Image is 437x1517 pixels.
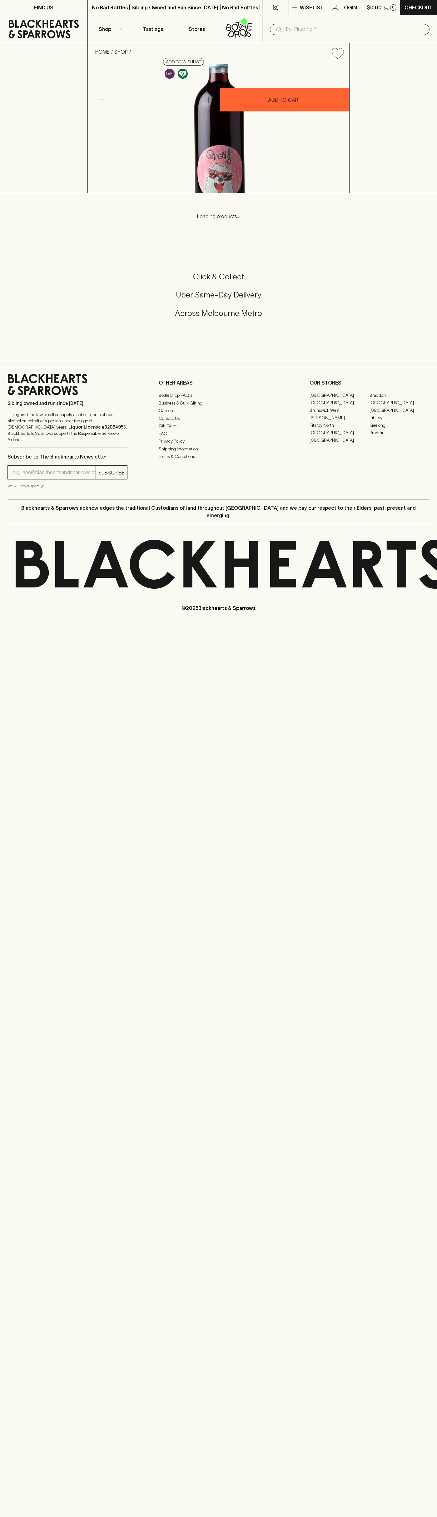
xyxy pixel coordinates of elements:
[159,422,279,430] a: Gift Cards
[95,49,110,55] a: HOME
[159,453,279,460] a: Terms & Conditions
[96,466,127,479] button: SUBSCRIBE
[285,24,425,34] input: Try "Pinot noir"
[159,399,279,407] a: Business & Bulk Gifting
[367,4,382,11] p: $0.00
[7,247,430,351] div: Call to action block
[370,414,430,421] a: Fitzroy
[99,25,111,33] p: Shop
[310,399,370,406] a: [GEOGRAPHIC_DATA]
[370,391,430,399] a: Braddon
[392,6,395,9] p: 0
[7,411,127,443] p: It is against the law to sell or supply alcohol to, or to obtain alcohol on behalf of a person un...
[310,436,370,444] a: [GEOGRAPHIC_DATA]
[159,379,279,386] p: OTHER AREAS
[310,414,370,421] a: [PERSON_NAME]
[159,392,279,399] a: Bottle Drop FAQ's
[220,88,349,111] button: ADD TO CART
[370,429,430,436] a: Prahran
[189,25,205,33] p: Stores
[310,421,370,429] a: Fitzroy North
[143,25,163,33] p: Tastings
[310,406,370,414] a: Brunswick West
[6,213,431,220] p: Loading products...
[7,290,430,300] h5: Uber Same-Day Delivery
[7,308,430,318] h5: Across Melbourne Metro
[88,15,132,43] button: Shop
[159,445,279,453] a: Shipping Information
[300,4,324,11] p: Wishlist
[370,406,430,414] a: [GEOGRAPHIC_DATA]
[12,468,96,478] input: e.g. jane@blackheartsandsparrows.com.au
[176,67,189,80] a: Made without the use of any animal products.
[12,504,425,519] p: Blackhearts & Sparrows acknowledges the traditional Custodians of land throughout [GEOGRAPHIC_DAT...
[163,58,204,66] button: Add to wishlist
[165,69,175,79] img: Lo-Fi
[90,64,349,193] img: 40010.png
[68,425,126,430] strong: Liquor License #32064953
[370,399,430,406] a: [GEOGRAPHIC_DATA]
[341,4,357,11] p: Login
[405,4,433,11] p: Checkout
[7,272,430,282] h5: Click & Collect
[310,379,430,386] p: OUR STORES
[310,429,370,436] a: [GEOGRAPHIC_DATA]
[329,46,346,61] button: Add to wishlist
[370,421,430,429] a: Geelong
[34,4,53,11] p: FIND US
[98,469,125,476] p: SUBSCRIBE
[159,438,279,445] a: Privacy Policy
[159,430,279,437] a: FAQ's
[175,15,219,43] a: Stores
[163,67,176,80] a: Some may call it natural, others minimum intervention, either way, it’s hands off & maybe even a ...
[7,400,127,406] p: Sibling owned and run since [DATE]
[159,407,279,415] a: Careers
[159,415,279,422] a: Contact Us
[131,15,175,43] a: Tastings
[178,69,188,79] img: Vegan
[114,49,128,55] a: SHOP
[268,96,301,104] p: ADD TO CART
[7,453,127,460] p: Subscribe to The Blackhearts Newsletter
[7,483,127,489] p: We will never spam you
[310,391,370,399] a: [GEOGRAPHIC_DATA]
